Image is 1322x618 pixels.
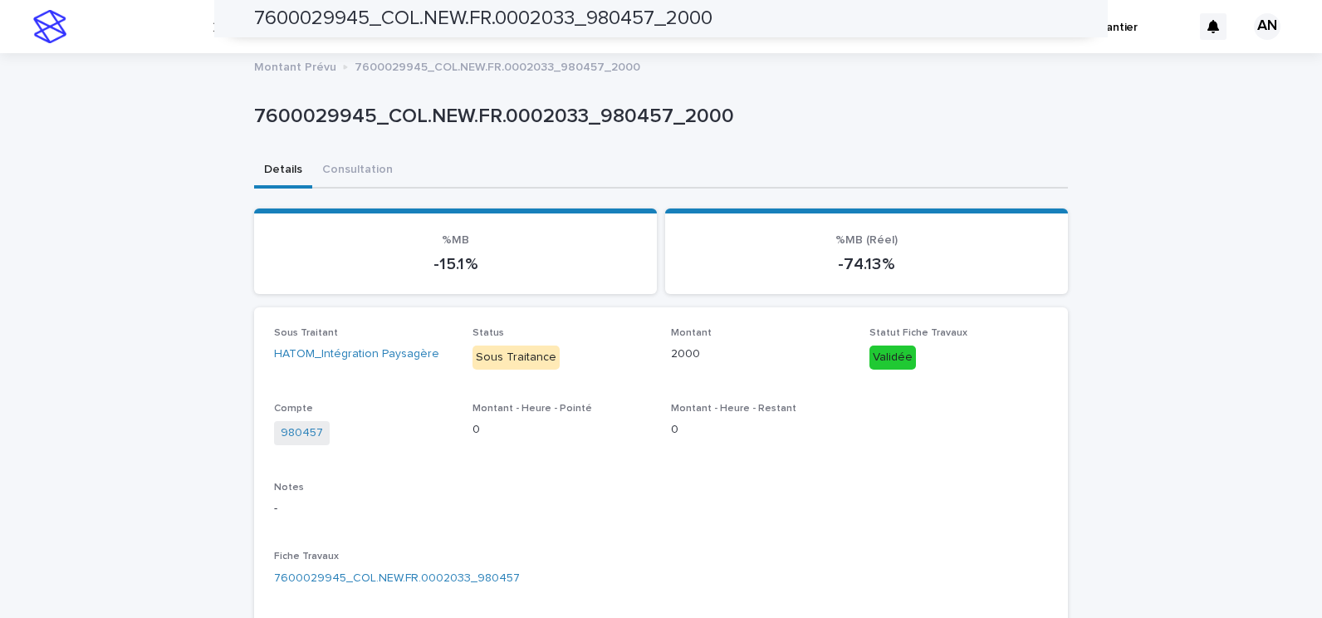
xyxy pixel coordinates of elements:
a: HATOM_Intégration Paysagère [274,346,439,363]
p: 0 [472,421,651,439]
p: 2000 [671,346,850,363]
span: Montant [671,328,712,338]
span: Compte [274,404,313,414]
div: Validée [869,346,916,370]
button: Consultation [312,154,403,189]
a: 980457 [281,424,323,442]
p: 7600029945_COL.NEW.FR.0002033_980457_2000 [355,56,640,75]
img: stacker-logo-s-only.png [33,10,66,43]
p: - [274,500,1048,517]
span: %MB (Réel) [835,234,898,246]
div: AN [1254,13,1280,40]
p: Montant Prévu [254,56,336,75]
span: Montant - Heure - Restant [671,404,796,414]
p: -15.1 % [274,254,637,274]
p: 7600029945_COL.NEW.FR.0002033_980457_2000 [254,105,1061,129]
a: 7600029945_COL.NEW.FR.0002033_980457 [274,570,520,587]
span: Fiche Travaux [274,552,339,562]
p: 0 [671,421,850,439]
span: Notes [274,483,304,493]
span: %MB [442,234,469,246]
div: Sous Traitance [472,346,560,370]
span: Status [472,328,504,338]
span: Statut Fiche Travaux [869,328,967,338]
p: -74.13 % [685,254,1048,274]
span: Montant - Heure - Pointé [472,404,592,414]
span: Sous Traitant [274,328,338,338]
button: Details [254,154,312,189]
